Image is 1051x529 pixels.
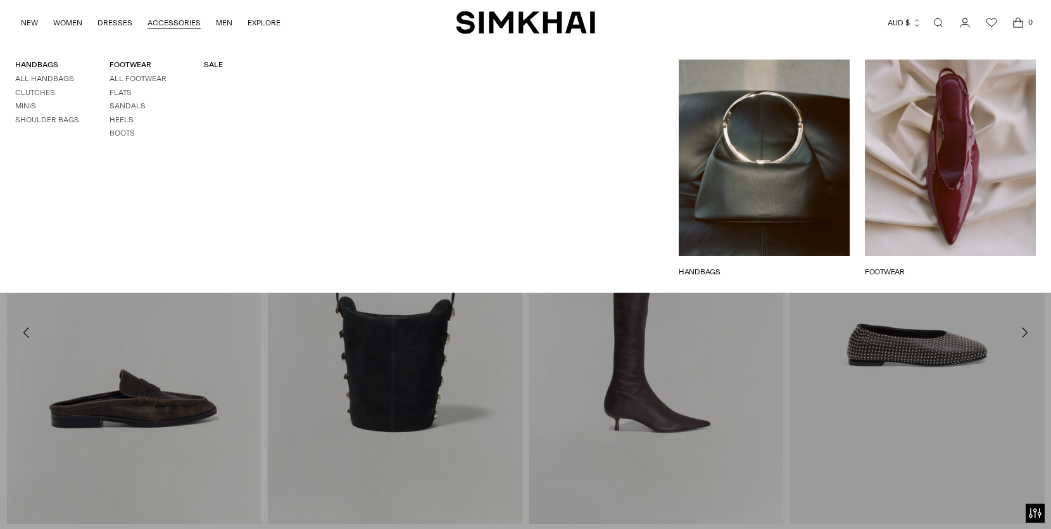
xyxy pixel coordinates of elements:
[21,9,38,37] a: NEW
[456,10,595,35] a: SIMKHAI
[1024,16,1036,28] span: 0
[216,9,232,37] a: MEN
[952,10,978,35] a: Go to the account page
[888,9,921,37] button: AUD $
[248,9,280,37] a: EXPLORE
[98,9,132,37] a: DRESSES
[148,9,201,37] a: ACCESSORIES
[53,9,82,37] a: WOMEN
[926,10,951,35] a: Open search modal
[1005,10,1031,35] a: Open cart modal
[979,10,1004,35] a: Wishlist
